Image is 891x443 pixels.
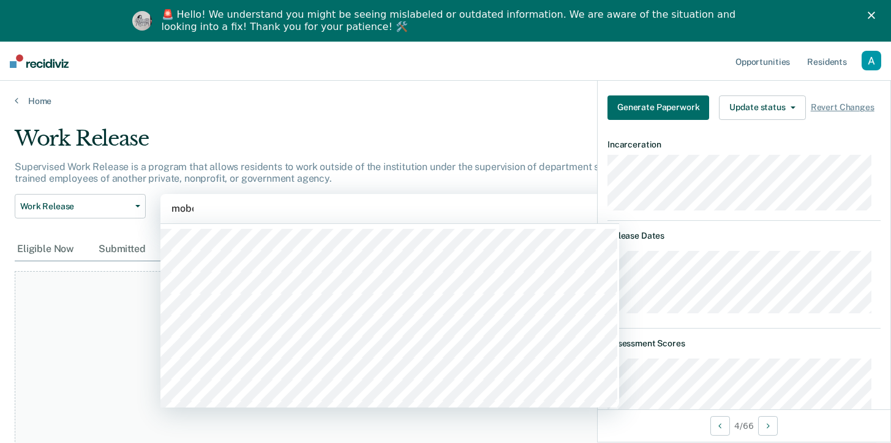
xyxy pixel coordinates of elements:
a: Opportunities [733,42,792,81]
button: Next Opportunity [758,416,778,436]
dt: Incarceration [607,140,881,150]
img: Profile image for Kim [132,11,152,31]
a: Residents [805,42,849,81]
img: Recidiviz [10,54,69,68]
div: Work Release [15,126,683,161]
span: Revert Changes [811,102,874,113]
dt: Release Dates [607,231,881,241]
div: Submitted [96,238,148,261]
button: Update status [719,95,805,120]
div: 4 / 66 [598,409,890,442]
div: Eligible Now [15,238,77,261]
button: Generate Paperwork [607,95,709,120]
dt: Assessment Scores [607,338,881,349]
p: Supervised Work Release is a program that allows residents to work outside of the institution und... [15,161,671,184]
span: Work Release [20,201,130,212]
button: Previous Opportunity [710,416,730,436]
div: Close [868,11,880,18]
div: 🚨 Hello! We understand you might be seeing mislabeled or outdated information. We are aware of th... [162,9,740,33]
a: Home [15,95,876,106]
